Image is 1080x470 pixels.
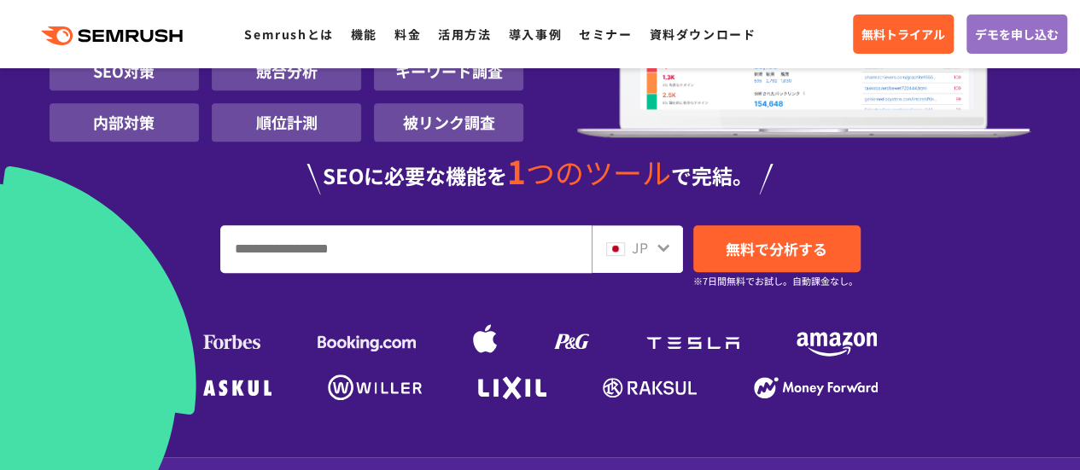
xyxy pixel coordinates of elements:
span: 無料で分析する [726,238,827,259]
a: デモを申し込む [966,15,1067,54]
li: 被リンク調査 [374,103,523,142]
span: つのツール [526,151,671,193]
div: SEOに必要な機能を [50,155,1031,194]
li: 内部対策 [50,103,199,142]
li: 競合分析 [212,52,361,90]
a: 無料トライアル [853,15,954,54]
span: デモを申し込む [975,25,1059,44]
small: ※7日間無料でお試し。自動課金なし。 [693,273,858,289]
input: URL、キーワードを入力してください [221,226,591,272]
span: で完結。 [671,160,753,190]
a: 無料で分析する [693,225,861,272]
a: 料金 [394,26,421,43]
li: 順位計測 [212,103,361,142]
a: 資料ダウンロード [649,26,756,43]
a: 導入事例 [509,26,562,43]
span: JP [632,237,648,258]
a: セミナー [579,26,632,43]
span: 1 [507,148,526,194]
a: 活用方法 [438,26,491,43]
li: SEO対策 [50,52,199,90]
a: Semrushとは [244,26,333,43]
span: 無料トライアル [861,25,945,44]
a: 機能 [351,26,377,43]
